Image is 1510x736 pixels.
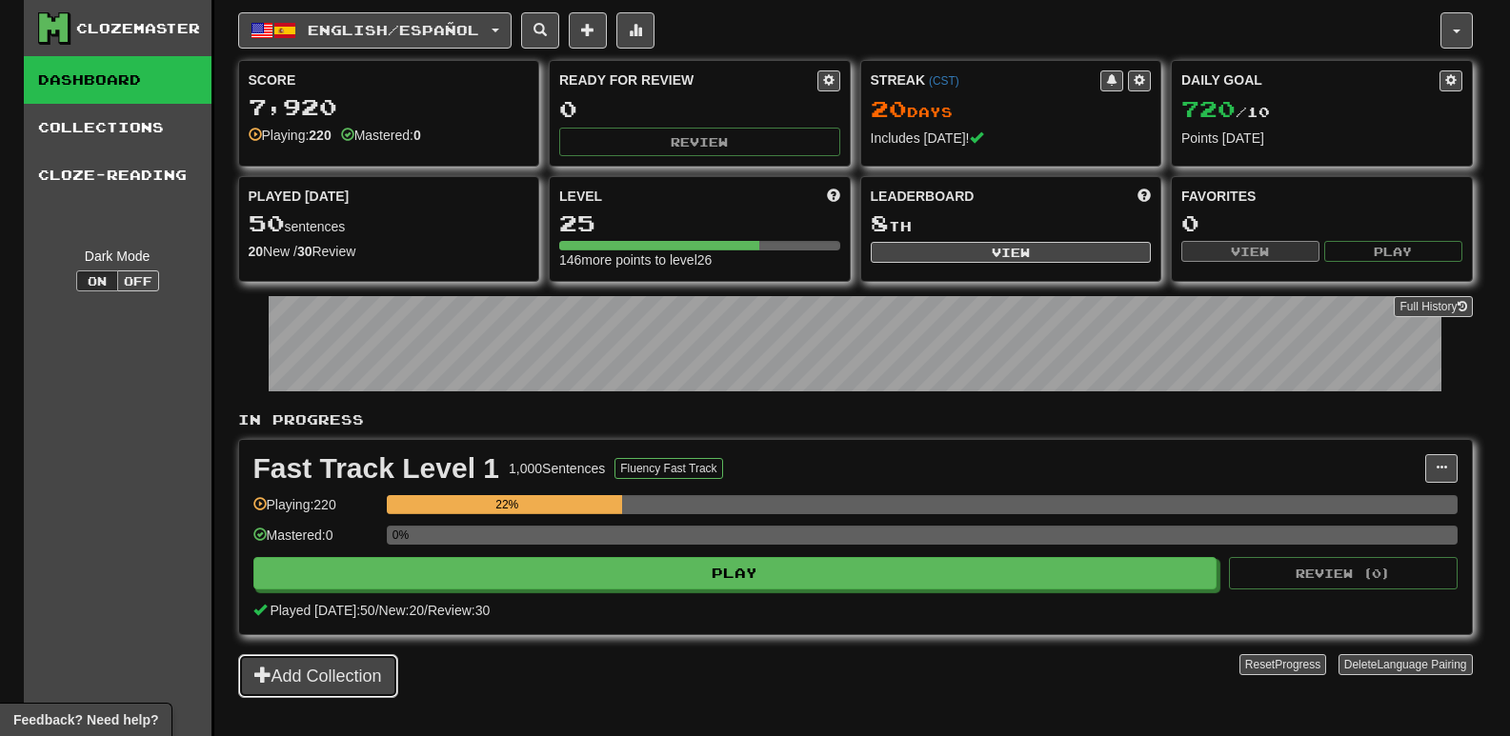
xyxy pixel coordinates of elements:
[1181,241,1319,262] button: View
[871,95,907,122] span: 20
[1394,296,1472,317] a: Full History
[929,74,959,88] a: (CST)
[614,458,722,479] button: Fluency Fast Track
[871,211,1152,236] div: th
[308,22,479,38] span: English / Español
[559,211,840,235] div: 25
[253,526,377,557] div: Mastered: 0
[871,242,1152,263] button: View
[1181,95,1236,122] span: 720
[871,129,1152,148] div: Includes [DATE]!
[117,270,159,291] button: Off
[341,126,421,145] div: Mastered:
[871,209,889,236] span: 8
[413,128,421,143] strong: 0
[249,187,350,206] span: Played [DATE]
[309,128,331,143] strong: 220
[24,56,211,104] a: Dashboard
[375,603,379,618] span: /
[1324,241,1462,262] button: Play
[238,654,398,698] button: Add Collection
[521,12,559,49] button: Search sentences
[559,97,840,121] div: 0
[76,270,118,291] button: On
[76,19,200,38] div: Clozemaster
[559,250,840,269] div: 146 more points to level 26
[249,244,264,259] strong: 20
[238,12,512,49] button: English/Español
[297,244,312,259] strong: 30
[428,603,490,618] span: Review: 30
[379,603,424,618] span: New: 20
[249,209,285,236] span: 50
[559,187,602,206] span: Level
[871,187,975,206] span: Leaderboard
[1377,658,1466,671] span: Language Pairing
[24,104,211,151] a: Collections
[249,70,530,90] div: Score
[24,151,211,199] a: Cloze-Reading
[38,247,197,266] div: Dark Mode
[827,187,840,206] span: Score more points to level up
[871,97,1152,122] div: Day s
[253,557,1218,589] button: Play
[249,211,530,236] div: sentences
[249,242,530,261] div: New / Review
[249,126,332,145] div: Playing:
[13,710,158,729] span: Open feedback widget
[1138,187,1151,206] span: This week in points, UTC
[249,95,530,119] div: 7,920
[616,12,654,49] button: More stats
[253,495,377,527] div: Playing: 220
[1181,104,1270,120] span: / 10
[270,603,374,618] span: Played [DATE]: 50
[1275,658,1320,671] span: Progress
[424,603,428,618] span: /
[1181,70,1440,91] div: Daily Goal
[393,495,622,514] div: 22%
[871,70,1101,90] div: Streak
[509,459,605,478] div: 1,000 Sentences
[238,410,1473,429] p: In Progress
[1181,211,1462,235] div: 0
[1229,557,1458,589] button: Review (0)
[559,128,840,156] button: Review
[559,70,817,90] div: Ready for Review
[253,454,500,483] div: Fast Track Level 1
[1339,654,1473,675] button: DeleteLanguage Pairing
[1181,187,1462,206] div: Favorites
[569,12,607,49] button: Add sentence to collection
[1181,129,1462,148] div: Points [DATE]
[1239,654,1326,675] button: ResetProgress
